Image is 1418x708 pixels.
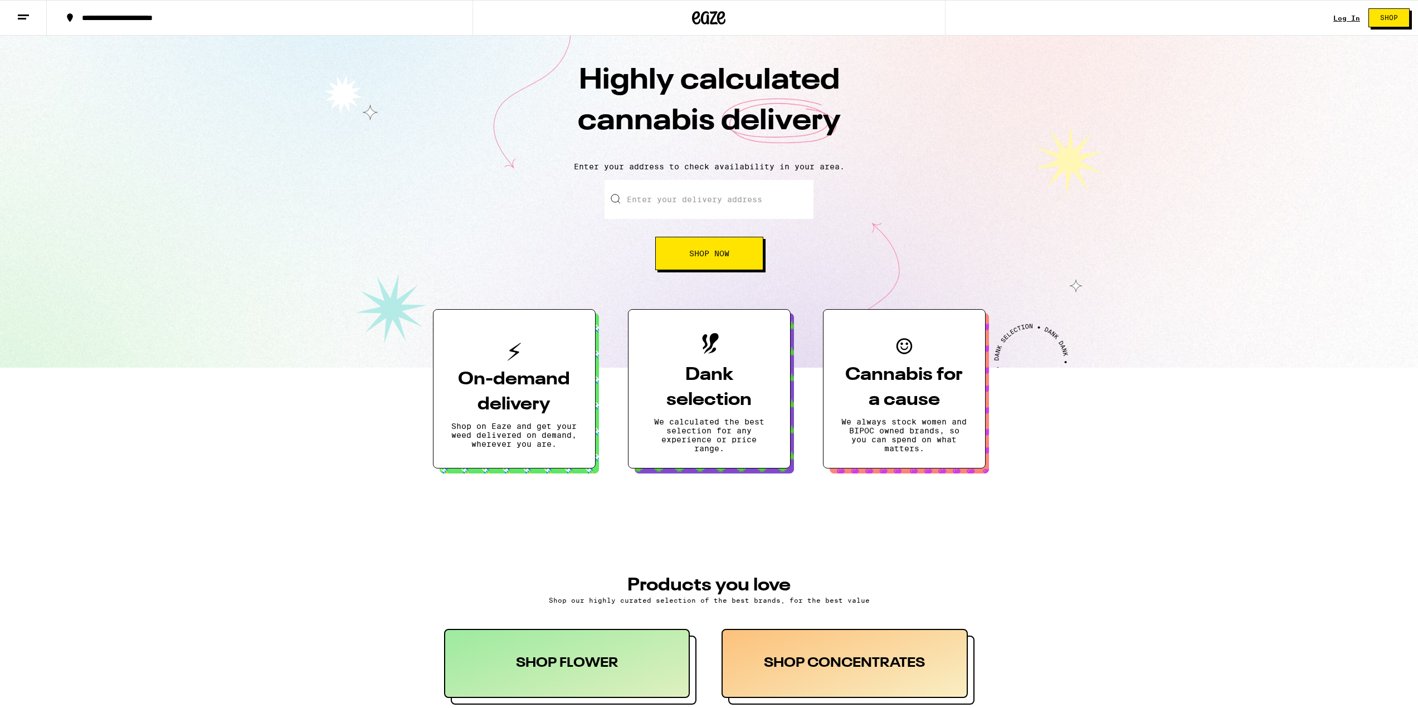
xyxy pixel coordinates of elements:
p: We always stock women and BIPOC owned brands, so you can spend on what matters. [841,417,967,453]
button: On-demand deliveryShop on Eaze and get your weed delivered on demand, wherever you are. [433,309,596,468]
button: Dank selectionWe calculated the best selection for any experience or price range. [628,309,791,468]
span: Shop [1380,14,1398,21]
h3: Dank selection [646,363,772,413]
a: Shop [1360,8,1418,27]
button: SHOP CONCENTRATES [722,629,974,705]
p: Enter your address to check availability in your area. [11,162,1407,171]
p: Shop our highly curated selection of the best brands, for the best value [444,597,974,604]
h1: Highly calculated cannabis delivery [514,61,904,153]
span: Shop Now [689,250,729,257]
p: We calculated the best selection for any experience or price range. [646,417,772,453]
h3: Cannabis for a cause [841,363,967,413]
button: Cannabis for a causeWe always stock women and BIPOC owned brands, so you can spend on what matters. [823,309,986,468]
div: SHOP FLOWER [444,629,690,698]
h3: PRODUCTS YOU LOVE [444,577,974,594]
button: Shop Now [655,237,763,270]
button: SHOP FLOWER [444,629,697,705]
input: Enter your delivery address [605,180,813,219]
h3: On-demand delivery [451,367,577,417]
a: Log In [1333,14,1360,22]
p: Shop on Eaze and get your weed delivered on demand, wherever you are. [451,422,577,448]
button: Shop [1368,8,1410,27]
div: SHOP CONCENTRATES [722,629,968,698]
